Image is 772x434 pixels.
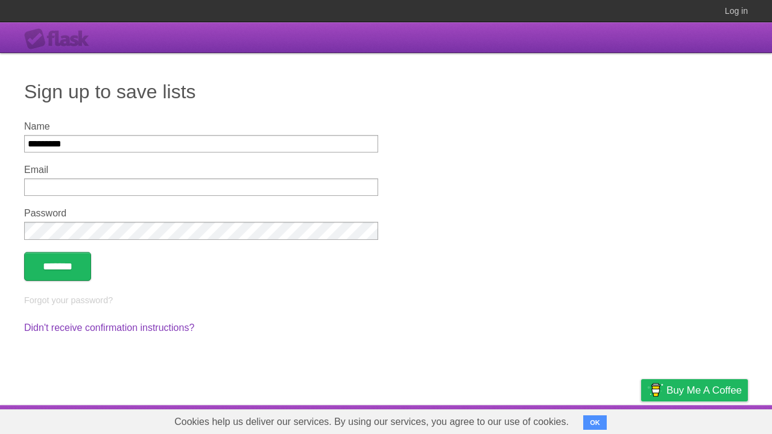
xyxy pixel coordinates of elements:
a: Forgot your password? [24,295,113,305]
a: Terms [584,408,611,431]
label: Email [24,165,378,175]
span: Buy me a coffee [666,380,742,401]
span: Cookies help us deliver our services. By using our services, you agree to our use of cookies. [162,410,581,434]
img: Buy me a coffee [647,380,663,400]
a: About [481,408,506,431]
a: Privacy [625,408,657,431]
label: Name [24,121,378,132]
h1: Sign up to save lists [24,77,748,106]
button: OK [583,415,607,430]
div: Flask [24,28,96,50]
a: Developers [520,408,569,431]
a: Buy me a coffee [641,379,748,401]
label: Password [24,208,378,219]
a: Didn't receive confirmation instructions? [24,322,194,333]
a: Suggest a feature [672,408,748,431]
